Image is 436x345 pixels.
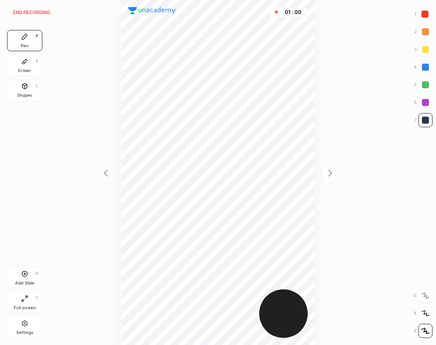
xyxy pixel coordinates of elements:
div: 01 : 00 [283,9,304,15]
div: 4 [414,60,432,74]
div: L [36,83,38,88]
div: Shapes [17,93,32,98]
div: E [36,59,38,63]
div: 3 [414,42,432,57]
div: Eraser [18,68,31,73]
div: F [36,296,38,300]
div: C [414,288,432,303]
img: logo.38c385cc.svg [128,7,176,14]
div: Settings [16,330,33,335]
div: H [35,271,38,276]
div: 2 [414,25,432,39]
div: X [414,306,432,320]
div: Pen [21,44,29,48]
div: 6 [414,95,432,110]
div: 7 [414,113,432,127]
div: Add Slide [15,281,34,285]
div: Z [414,324,432,338]
div: 5 [414,78,432,92]
div: Full screen [14,306,36,310]
div: P [36,34,38,38]
div: 1 [414,7,432,21]
button: End recording [7,7,56,18]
